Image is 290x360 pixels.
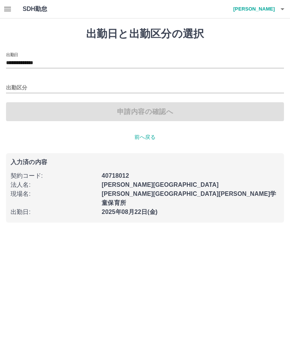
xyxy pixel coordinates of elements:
p: 契約コード : [11,171,97,180]
b: 40718012 [102,172,129,179]
p: 現場名 : [11,189,97,198]
p: 前へ戻る [6,133,284,141]
h1: 出勤日と出勤区分の選択 [6,28,284,40]
p: 出勤日 : [11,208,97,217]
b: [PERSON_NAME][GEOGRAPHIC_DATA][PERSON_NAME]学童保育所 [102,191,276,206]
p: 法人名 : [11,180,97,189]
p: 入力済の内容 [11,159,279,165]
b: 2025年08月22日(金) [102,209,157,215]
b: [PERSON_NAME][GEOGRAPHIC_DATA] [102,182,219,188]
label: 出勤日 [6,52,18,57]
